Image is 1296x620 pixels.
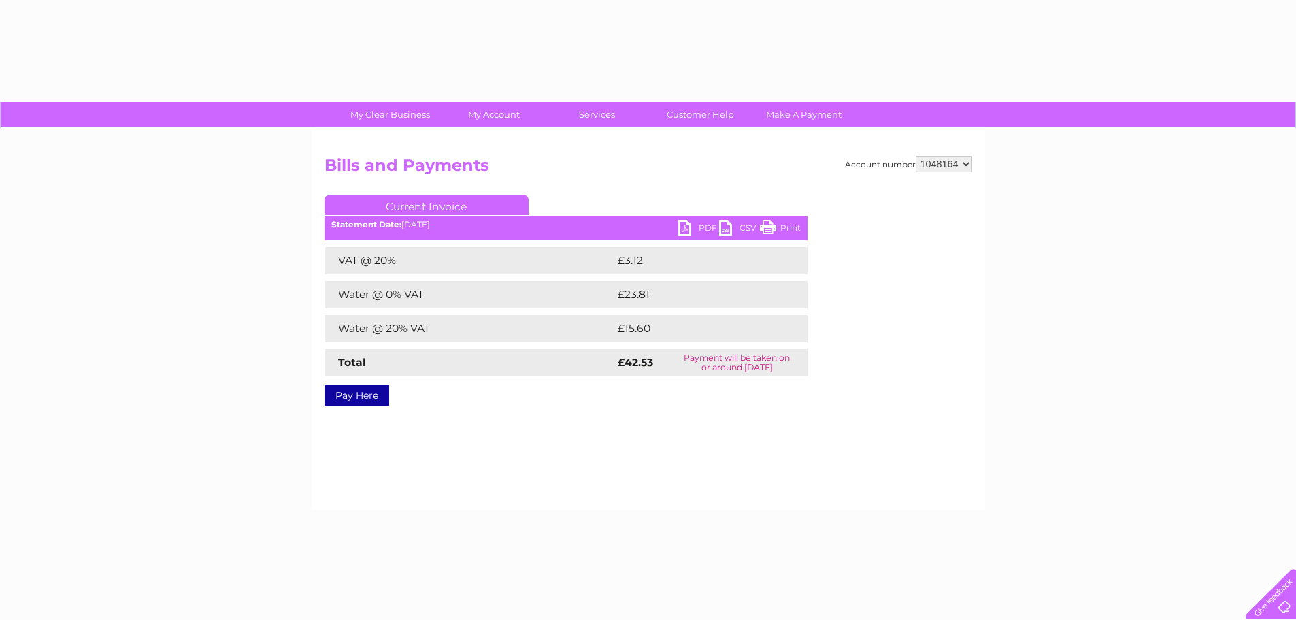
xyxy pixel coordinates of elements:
a: Print [760,220,801,240]
td: Water @ 0% VAT [325,281,614,308]
strong: £42.53 [618,356,653,369]
td: £15.60 [614,315,779,342]
b: Statement Date: [331,219,401,229]
h2: Bills and Payments [325,156,972,182]
a: My Account [437,102,550,127]
strong: Total [338,356,366,369]
a: My Clear Business [334,102,446,127]
a: PDF [678,220,719,240]
td: Water @ 20% VAT [325,315,614,342]
div: Account number [845,156,972,172]
a: Current Invoice [325,195,529,215]
a: CSV [719,220,760,240]
td: £3.12 [614,247,774,274]
div: [DATE] [325,220,808,229]
td: VAT @ 20% [325,247,614,274]
a: Make A Payment [748,102,860,127]
a: Pay Here [325,385,389,406]
td: Payment will be taken on or around [DATE] [667,349,808,376]
a: Services [541,102,653,127]
a: Customer Help [644,102,757,127]
td: £23.81 [614,281,779,308]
